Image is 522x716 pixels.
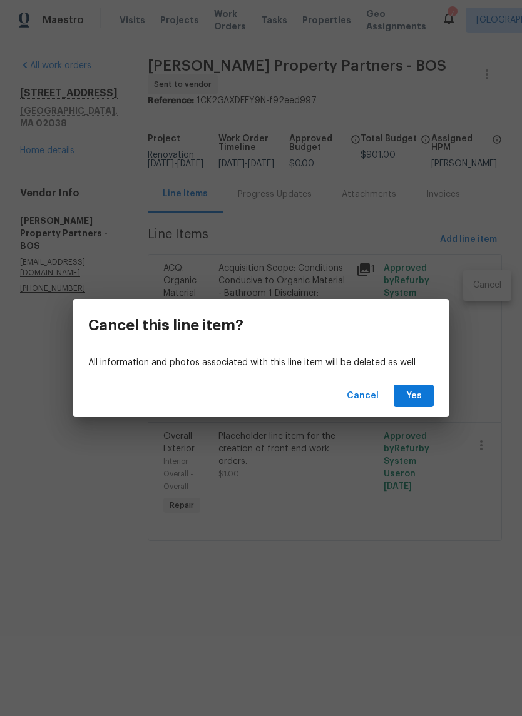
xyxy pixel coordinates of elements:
[88,356,434,370] p: All information and photos associated with this line item will be deleted as well
[394,385,434,408] button: Yes
[347,388,379,404] span: Cancel
[404,388,424,404] span: Yes
[342,385,384,408] button: Cancel
[88,316,243,334] h3: Cancel this line item?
